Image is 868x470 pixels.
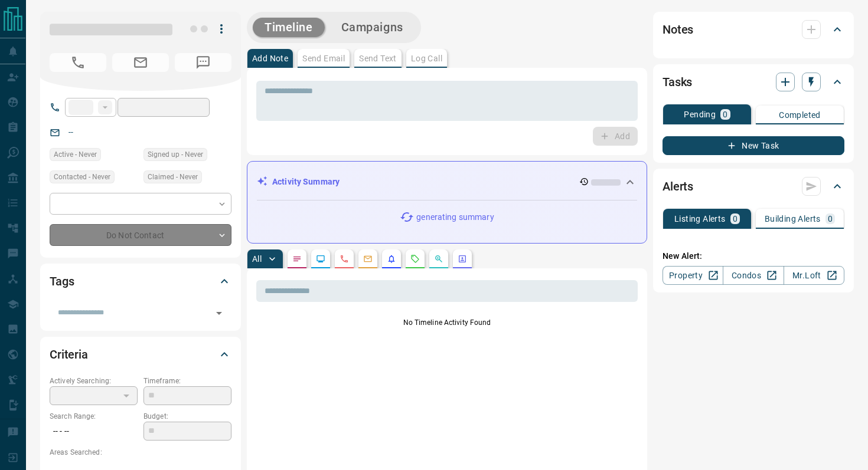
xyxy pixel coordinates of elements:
p: Budget: [143,411,231,422]
svg: Notes [292,254,302,264]
h2: Tags [50,272,74,291]
p: generating summary [416,211,494,224]
a: Property [663,266,723,285]
h2: Alerts [663,177,693,196]
svg: Opportunities [434,254,443,264]
span: Signed up - Never [148,149,203,160]
a: Condos [723,266,784,285]
p: No Timeline Activity Found [256,317,638,328]
button: Timeline [253,18,325,37]
svg: Requests [410,254,420,264]
span: No Number [50,53,106,72]
span: Claimed - Never [148,171,198,183]
p: Add Note [252,54,288,63]
div: Criteria [50,340,231,369]
div: Do Not Contact [50,224,231,246]
p: Listing Alerts [674,215,726,223]
svg: Lead Browsing Activity [316,254,325,264]
svg: Agent Actions [458,254,467,264]
p: Timeframe: [143,376,231,386]
p: All [252,255,262,263]
p: Pending [684,110,716,119]
h2: Criteria [50,345,88,364]
span: Active - Never [54,149,97,160]
div: Activity Summary [257,171,637,193]
svg: Calls [340,254,349,264]
p: 0 [828,215,833,223]
button: Campaigns [329,18,415,37]
p: New Alert: [663,250,844,262]
a: Mr.Loft [784,266,844,285]
p: 0 [723,110,727,119]
p: Activity Summary [272,176,340,188]
p: 0 [733,215,738,223]
p: Search Range: [50,411,138,422]
h2: Tasks [663,73,692,91]
p: -- - -- [50,422,138,441]
div: Tasks [663,68,844,96]
button: New Task [663,136,844,155]
div: Notes [663,15,844,44]
div: Tags [50,267,231,295]
span: No Email [112,53,169,72]
svg: Emails [363,254,373,264]
p: Building Alerts [765,215,821,223]
p: Completed [779,111,821,119]
button: Open [211,305,227,321]
p: Actively Searching: [50,376,138,386]
h2: Notes [663,20,693,39]
p: Areas Searched: [50,447,231,458]
span: No Number [175,53,231,72]
a: -- [68,127,73,137]
svg: Listing Alerts [387,254,396,264]
span: Contacted - Never [54,171,110,183]
div: Alerts [663,172,844,201]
